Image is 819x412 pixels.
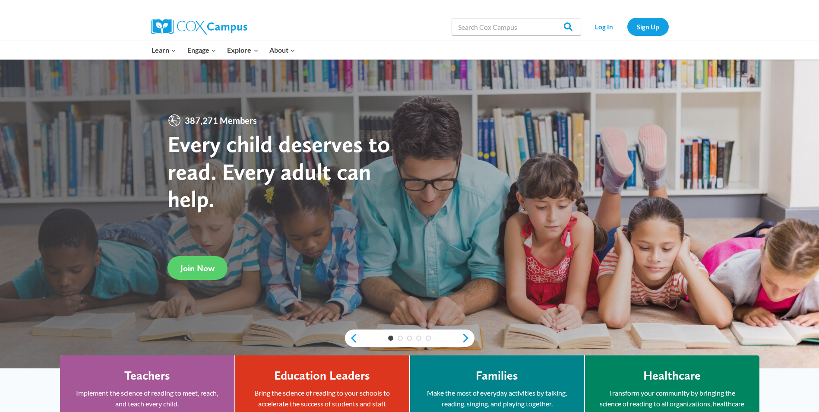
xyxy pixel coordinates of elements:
[462,333,474,343] a: next
[73,387,221,409] p: Implement the science of reading to meet, reach, and teach every child.
[168,130,390,212] strong: Every child deserves to read. Every adult can help.
[181,114,260,127] span: 387,271 Members
[627,18,669,35] a: Sign Up
[585,18,623,35] a: Log In
[269,44,295,56] span: About
[345,330,474,347] div: content slider buttons
[388,336,393,341] a: 1
[248,387,396,409] p: Bring the science of reading to your schools to accelerate the success of students and staff.
[274,368,370,383] h4: Education Leaders
[452,18,581,35] input: Search Cox Campus
[476,368,518,383] h4: Families
[168,256,228,280] a: Join Now
[227,44,258,56] span: Explore
[146,41,301,59] nav: Primary Navigation
[416,336,421,341] a: 4
[180,263,215,273] span: Join Now
[124,368,170,383] h4: Teachers
[398,336,403,341] a: 2
[423,387,571,409] p: Make the most of everyday activities by talking, reading, singing, and playing together.
[187,44,216,56] span: Engage
[426,336,431,341] a: 5
[151,19,247,35] img: Cox Campus
[345,333,358,343] a: previous
[585,18,669,35] nav: Secondary Navigation
[407,336,412,341] a: 3
[643,368,701,383] h4: Healthcare
[152,44,176,56] span: Learn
